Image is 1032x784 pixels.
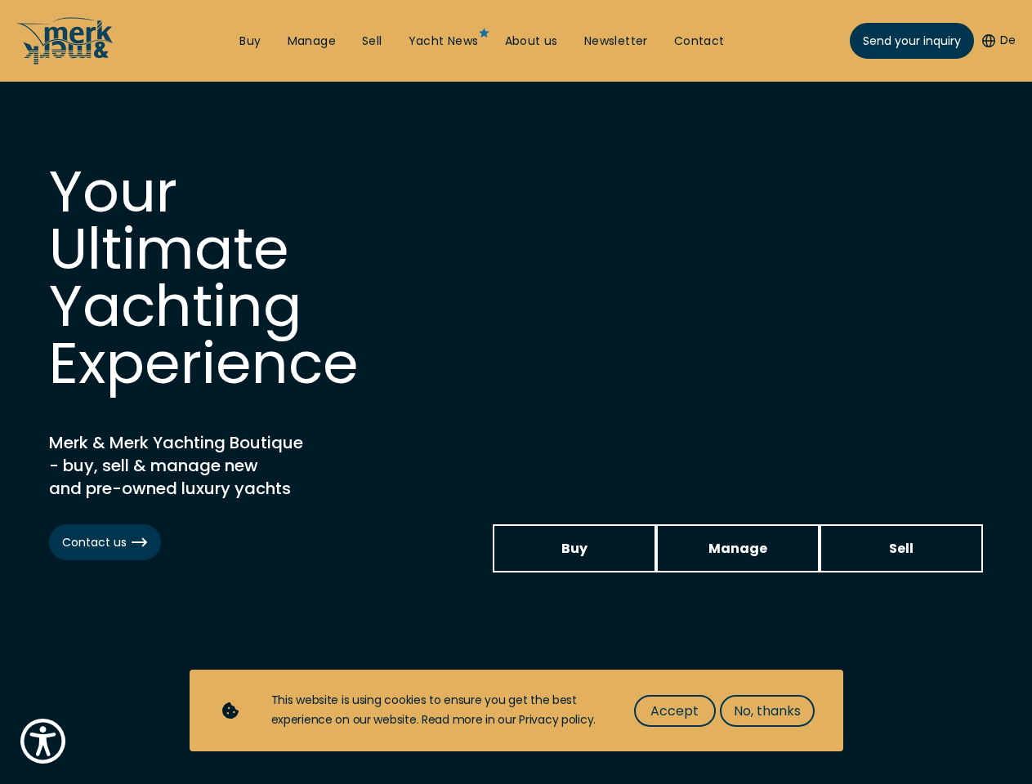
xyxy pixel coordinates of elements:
button: De [982,33,1016,49]
a: Manage [656,524,820,572]
span: No, thanks [734,701,801,721]
a: Privacy policy [519,711,593,728]
h1: Your Ultimate Yachting Experience [49,163,376,392]
span: Buy [561,538,587,559]
a: Contact us [49,524,161,560]
a: Sell [362,33,382,50]
button: Accept [634,695,716,727]
a: About us [505,33,558,50]
span: Send your inquiry [863,33,961,50]
div: This website is using cookies to ensure you get the best experience on our website. Read more in ... [271,691,601,730]
button: No, thanks [720,695,815,727]
span: Sell [889,538,914,559]
a: Buy [239,33,261,50]
button: Show Accessibility Preferences [16,715,69,768]
a: Contact [674,33,725,50]
h2: Merk & Merk Yachting Boutique - buy, sell & manage new and pre-owned luxury yachts [49,431,458,500]
a: Manage [288,33,336,50]
a: Yacht News [409,33,479,50]
a: Buy [493,524,656,572]
a: Sell [820,524,983,572]
span: Accept [650,701,699,721]
a: Send your inquiry [850,23,974,59]
a: Newsletter [584,33,648,50]
span: Manage [708,538,767,559]
span: Contact us [62,534,148,551]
